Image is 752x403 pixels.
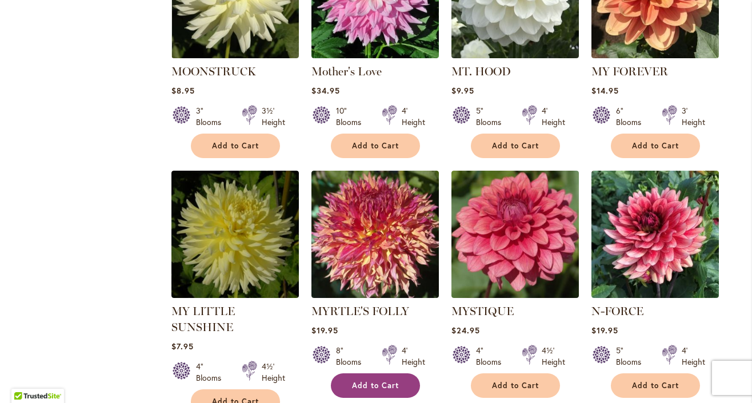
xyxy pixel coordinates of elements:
iframe: Launch Accessibility Center [9,362,41,394]
span: Add to Cart [632,381,679,390]
a: MY LITTLE SUNSHINE [171,289,299,300]
div: 4' Height [402,105,425,128]
span: $9.95 [451,85,474,96]
a: Mother's Love [311,50,439,61]
img: MY LITTLE SUNSHINE [171,171,299,298]
span: $19.95 [591,325,618,336]
a: MY LITTLE SUNSHINE [171,304,235,334]
a: N-FORCE [591,304,643,318]
a: MOONSTRUCK [171,65,256,78]
a: MY FOREVER [591,50,719,61]
button: Add to Cart [471,373,560,398]
button: Add to Cart [611,373,700,398]
div: 8" Blooms [336,345,368,368]
button: Add to Cart [331,373,420,398]
div: 10" Blooms [336,105,368,128]
span: $14.95 [591,85,619,96]
span: Add to Cart [492,381,539,390]
span: $19.95 [311,325,338,336]
span: $7.95 [171,341,194,352]
div: 4' Height [402,345,425,368]
a: MY FOREVER [591,65,668,78]
div: 3' Height [682,105,705,128]
span: $8.95 [171,85,195,96]
button: Add to Cart [611,134,700,158]
div: 4½' Height [262,361,285,384]
div: 6" Blooms [616,105,648,128]
a: MT. HOOD [451,65,511,78]
span: $24.95 [451,325,480,336]
span: Add to Cart [352,141,399,151]
button: Add to Cart [331,134,420,158]
a: MOONSTRUCK [171,50,299,61]
span: Add to Cart [492,141,539,151]
div: 5" Blooms [616,345,648,368]
div: 4½' Height [542,345,565,368]
span: Add to Cart [632,141,679,151]
div: 4' Height [542,105,565,128]
img: MYSTIQUE [451,171,579,298]
img: MYRTLE'S FOLLY [311,171,439,298]
a: MYRTLE'S FOLLY [311,289,439,300]
div: 3½' Height [262,105,285,128]
a: MT. HOOD [451,50,579,61]
div: 5" Blooms [476,105,508,128]
div: 4' Height [682,345,705,368]
button: Add to Cart [191,134,280,158]
span: $34.95 [311,85,340,96]
span: Add to Cart [212,141,259,151]
div: 4" Blooms [476,345,508,368]
a: MYSTIQUE [451,304,514,318]
div: 3" Blooms [196,105,228,128]
a: MYSTIQUE [451,289,579,300]
div: 4" Blooms [196,361,228,384]
span: Add to Cart [352,381,399,390]
a: N-FORCE [591,289,719,300]
a: MYRTLE'S FOLLY [311,304,409,318]
button: Add to Cart [471,134,560,158]
img: N-FORCE [591,171,719,298]
a: Mother's Love [311,65,382,78]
